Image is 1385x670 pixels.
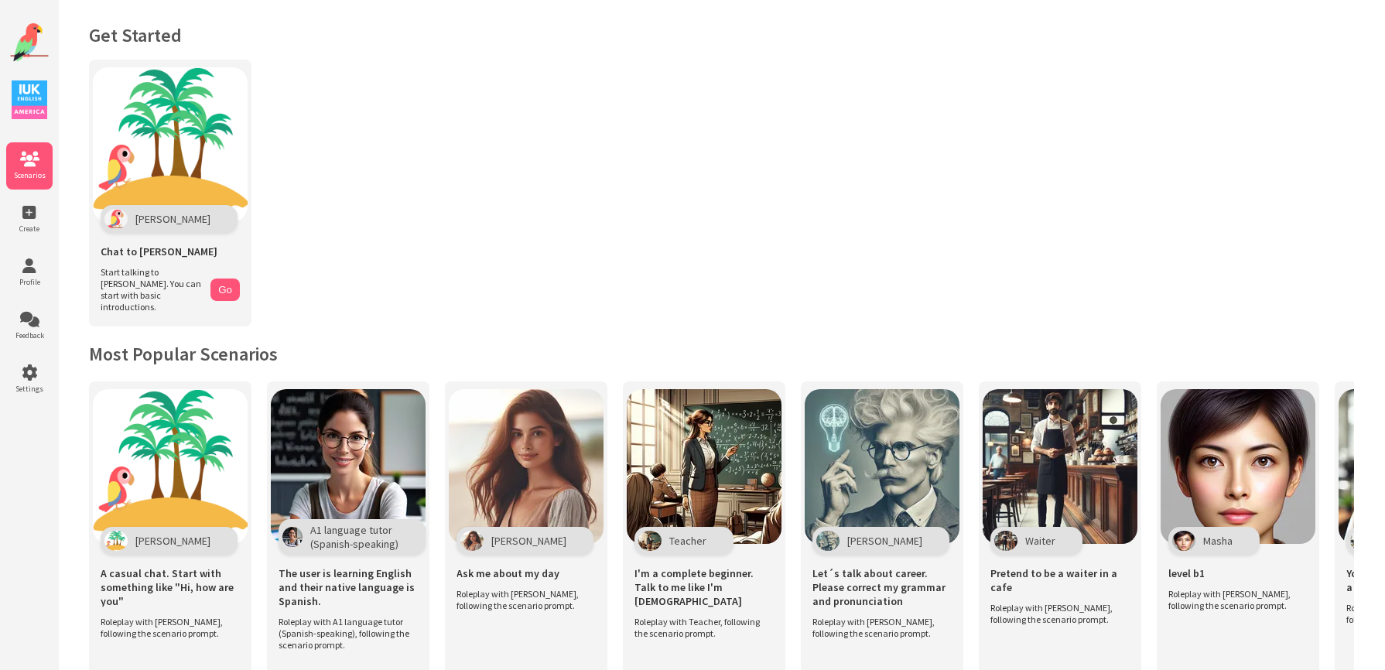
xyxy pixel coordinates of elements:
[89,23,1354,47] h1: Get Started
[135,534,210,548] span: [PERSON_NAME]
[983,389,1137,544] img: Scenario Image
[449,389,604,544] img: Scenario Image
[210,279,240,301] button: Go
[101,616,232,639] span: Roleplay with [PERSON_NAME], following the scenario prompt.
[491,534,566,548] span: [PERSON_NAME]
[812,616,944,639] span: Roleplay with [PERSON_NAME], following the scenario prompt.
[93,67,248,222] img: Chat with Polly
[93,389,248,544] img: Scenario Image
[12,80,47,119] img: IUK Logo
[10,23,49,62] img: Website Logo
[310,523,398,551] span: A1 language tutor (Spanish-speaking)
[104,531,128,551] img: Character
[457,588,588,611] span: Roleplay with [PERSON_NAME], following the scenario prompt.
[6,277,53,287] span: Profile
[805,389,959,544] img: Scenario Image
[847,534,922,548] span: [PERSON_NAME]
[279,616,410,651] span: Roleplay with A1 language tutor (Spanish-speaking), following the scenario prompt.
[634,566,774,608] span: I'm a complete beginner. Talk to me like I'm [DEMOGRAPHIC_DATA]
[89,342,1354,366] h2: Most Popular Scenarios
[6,384,53,394] span: Settings
[104,209,128,229] img: Polly
[282,527,303,547] img: Character
[457,566,559,580] span: Ask me about my day
[638,531,662,551] img: Character
[1172,531,1195,551] img: Character
[1350,531,1373,551] img: Character
[135,212,210,226] span: [PERSON_NAME]
[812,566,952,608] span: Let´s talk about career. Please correct my grammar and pronunciation
[1161,389,1315,544] img: Scenario Image
[1168,566,1205,580] span: level b1
[627,389,781,544] img: Scenario Image
[101,244,217,258] span: Chat to [PERSON_NAME]
[990,602,1122,625] span: Roleplay with [PERSON_NAME], following the scenario prompt.
[101,566,240,608] span: A casual chat. Start with something like "Hi, how are you"
[634,616,766,639] span: Roleplay with Teacher, following the scenario prompt.
[1025,534,1055,548] span: Waiter
[1203,534,1233,548] span: Masha
[6,170,53,180] span: Scenarios
[669,534,706,548] span: Teacher
[101,266,203,313] span: Start talking to [PERSON_NAME]. You can start with basic introductions.
[990,566,1130,594] span: Pretend to be a waiter in a cafe
[460,531,484,551] img: Character
[6,330,53,340] span: Feedback
[1168,588,1300,611] span: Roleplay with [PERSON_NAME], following the scenario prompt.
[994,531,1017,551] img: Character
[271,389,426,544] img: Scenario Image
[816,531,840,551] img: Character
[6,224,53,234] span: Create
[279,566,418,608] span: The user is learning English and their native language is Spanish.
